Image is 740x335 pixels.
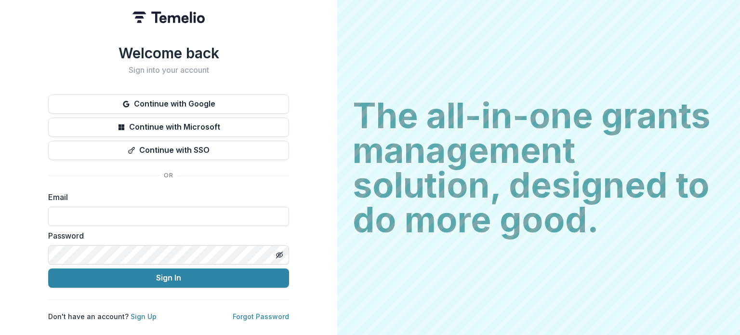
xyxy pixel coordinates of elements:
[48,230,283,241] label: Password
[48,66,289,75] h2: Sign into your account
[131,312,157,321] a: Sign Up
[48,191,283,203] label: Email
[132,12,205,23] img: Temelio
[48,94,289,114] button: Continue with Google
[233,312,289,321] a: Forgot Password
[48,141,289,160] button: Continue with SSO
[48,44,289,62] h1: Welcome back
[48,268,289,288] button: Sign In
[48,311,157,322] p: Don't have an account?
[48,118,289,137] button: Continue with Microsoft
[272,247,287,263] button: Toggle password visibility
